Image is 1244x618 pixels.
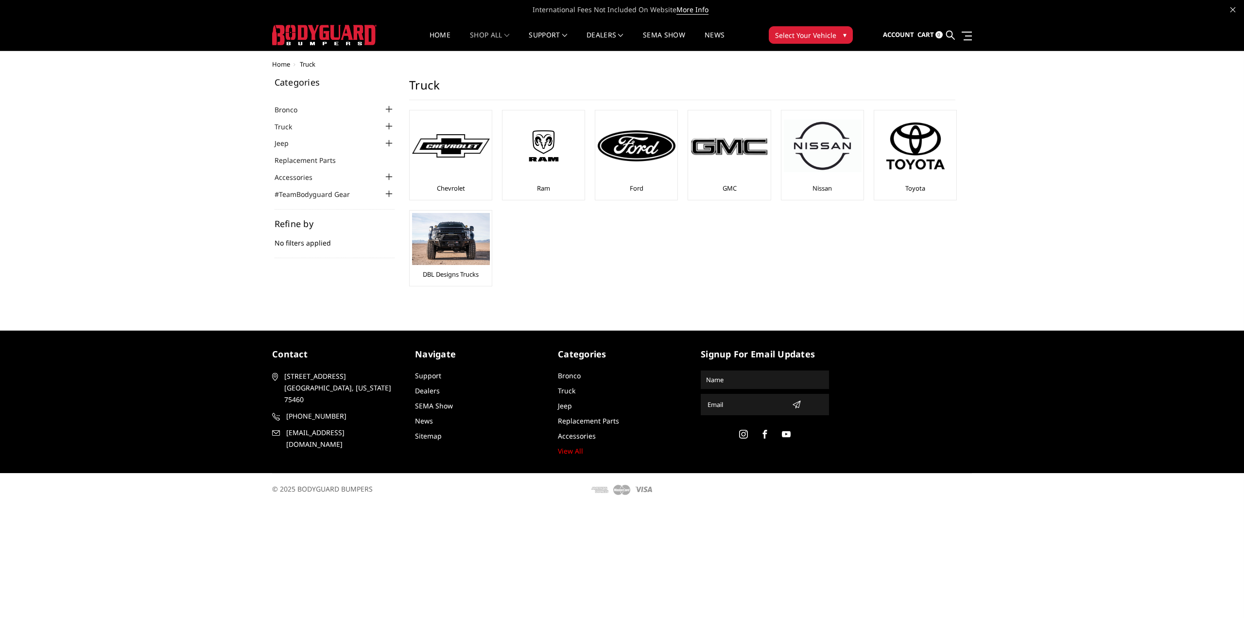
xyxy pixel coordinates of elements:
span: Account [883,30,914,39]
a: Accessories [558,431,596,441]
a: More Info [676,5,708,15]
a: [PHONE_NUMBER] [272,410,400,422]
a: Replacement Parts [558,416,619,425]
h5: Categories [558,348,686,361]
a: Nissan [812,184,832,193]
img: BODYGUARD BUMPERS [272,25,377,45]
a: Chevrolet [437,184,465,193]
span: [PHONE_NUMBER] [286,410,399,422]
a: Toyota [905,184,925,193]
a: Home [272,60,290,69]
a: Bronco [275,105,310,115]
input: Name [702,372,828,388]
a: Support [529,32,567,51]
a: DBL Designs Trucks [423,270,479,279]
a: View All [558,446,583,456]
a: Ram [537,184,550,193]
a: Ford [630,184,643,193]
a: [EMAIL_ADDRESS][DOMAIN_NAME] [272,427,400,450]
a: SEMA Show [643,32,685,51]
a: Jeep [275,138,301,148]
button: Select Your Vehicle [769,26,853,44]
a: Support [415,371,441,380]
h5: contact [272,348,400,361]
div: No filters applied [275,219,395,258]
span: [STREET_ADDRESS] [GEOGRAPHIC_DATA], [US_STATE] 75460 [284,371,397,406]
a: Dealers [415,386,440,395]
a: Sitemap [415,431,442,441]
h5: Categories [275,78,395,87]
h1: Truck [409,78,955,100]
span: ▾ [843,30,847,40]
span: [EMAIL_ADDRESS][DOMAIN_NAME] [286,427,399,450]
a: Cart 0 [917,22,943,48]
a: Home [430,32,450,51]
span: © 2025 BODYGUARD BUMPERS [272,484,373,494]
a: Accessories [275,172,325,182]
a: Bronco [558,371,581,380]
a: Jeep [558,401,572,410]
a: Truck [275,122,304,132]
span: Select Your Vehicle [775,30,836,40]
span: 0 [935,31,943,38]
a: Replacement Parts [275,155,348,165]
a: GMC [723,184,737,193]
a: News [415,416,433,425]
h5: Refine by [275,219,395,228]
a: SEMA Show [415,401,453,410]
a: News [705,32,725,51]
a: #TeamBodyguard Gear [275,189,362,199]
a: shop all [470,32,509,51]
h5: signup for email updates [701,348,829,361]
a: Dealers [587,32,623,51]
span: Truck [300,60,315,69]
input: Email [704,397,788,412]
a: Truck [558,386,575,395]
a: Account [883,22,914,48]
h5: Navigate [415,348,543,361]
span: Cart [917,30,934,39]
